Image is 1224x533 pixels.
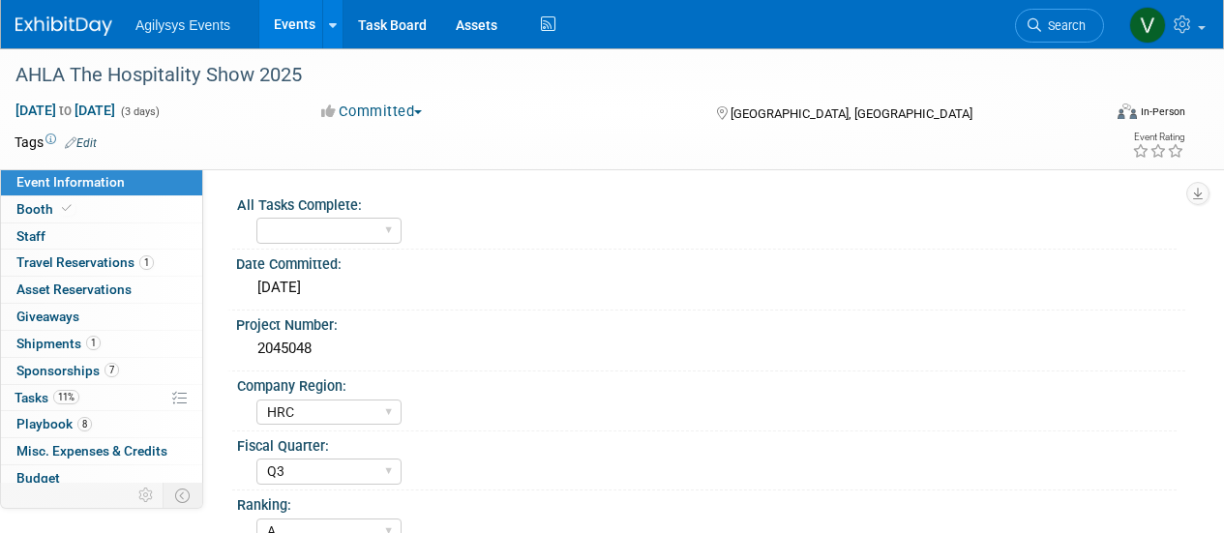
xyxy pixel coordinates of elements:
a: Staff [1,223,202,250]
span: 8 [77,417,92,431]
span: Giveaways [16,309,79,324]
div: Event Rating [1132,133,1184,142]
span: Sponsorships [16,363,119,378]
span: Agilysys Events [135,17,230,33]
span: [GEOGRAPHIC_DATA], [GEOGRAPHIC_DATA] [731,106,972,121]
span: Shipments [16,336,101,351]
div: Fiscal Quarter: [237,431,1177,456]
span: [DATE] [DATE] [15,102,116,119]
div: Ranking: [237,490,1177,515]
span: Budget [16,470,60,486]
img: Format-Inperson.png [1118,104,1137,119]
div: 2045048 [251,334,1171,364]
span: Misc. Expenses & Credits [16,443,167,459]
button: Committed [314,102,430,122]
div: [DATE] [251,273,1171,303]
a: Tasks11% [1,385,202,411]
div: AHLA The Hospitality Show 2025 [9,58,1086,93]
td: Toggle Event Tabs [164,483,203,508]
a: Budget [1,465,202,491]
span: 7 [104,363,119,377]
a: Shipments1 [1,331,202,357]
td: Tags [15,133,97,152]
a: Asset Reservations [1,277,202,303]
a: Misc. Expenses & Credits [1,438,202,464]
i: Booth reservation complete [62,203,72,214]
a: Edit [65,136,97,150]
div: In-Person [1140,104,1185,119]
span: (3 days) [119,105,160,118]
td: Personalize Event Tab Strip [130,483,164,508]
a: Giveaways [1,304,202,330]
div: Event Format [1014,101,1185,130]
div: Date Committed: [236,250,1185,274]
span: 1 [139,255,154,270]
span: Tasks [15,390,79,405]
span: Booth [16,201,75,217]
span: 1 [86,336,101,350]
span: Staff [16,228,45,244]
span: Asset Reservations [16,281,132,297]
a: Playbook8 [1,411,202,437]
img: ExhibitDay [15,16,112,36]
span: Event Information [16,174,125,190]
div: Project Number: [236,311,1185,335]
span: to [56,103,75,118]
span: Search [1041,18,1086,33]
span: Travel Reservations [16,254,154,270]
div: Company Region: [237,371,1177,396]
a: Search [1015,9,1104,43]
span: 11% [53,390,79,404]
a: Travel Reservations1 [1,250,202,276]
a: Booth [1,196,202,222]
a: Sponsorships7 [1,358,202,384]
span: Playbook [16,416,92,431]
img: Vaitiare Munoz [1129,7,1166,44]
a: Event Information [1,169,202,195]
div: All Tasks Complete: [237,191,1177,215]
